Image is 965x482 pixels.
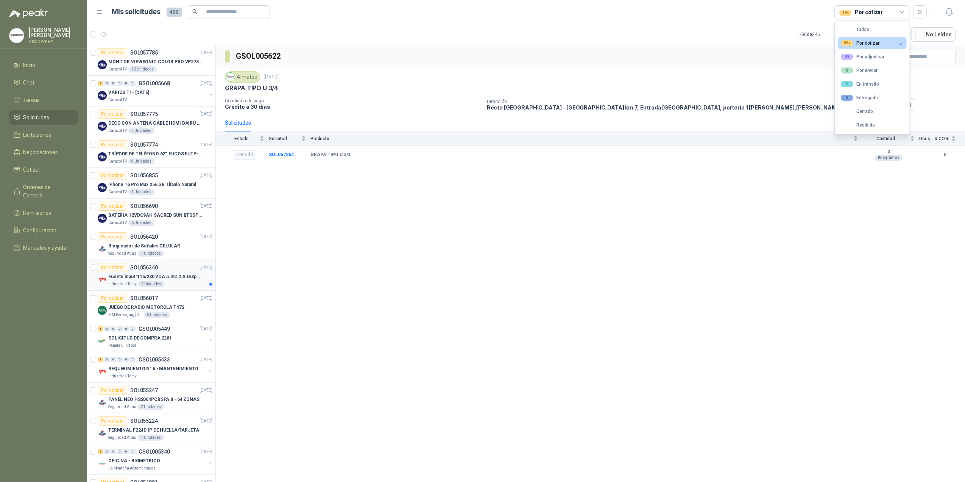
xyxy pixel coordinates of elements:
[104,449,110,454] div: 0
[98,449,103,454] div: 1
[87,383,215,413] a: Por cotizarSOL055247[DATE] Company LogoPANEL NEO HS2064PCBSPA 8 - 64 ZONASSeguridad Atlas2 Unidades
[104,357,110,362] div: 0
[9,145,78,160] a: Negociaciones
[128,66,157,72] div: 10 Unidades
[269,152,294,157] a: SOL057264
[310,131,862,146] th: Producto
[98,183,107,192] img: Company Logo
[130,203,158,209] p: SOL056690
[98,214,107,223] img: Company Logo
[263,74,279,81] p: [DATE]
[108,427,199,434] p: TERMINAL F22/ID IP DE HUELLA/TARJETA
[29,39,78,44] p: DISCOVERY
[104,326,110,332] div: 0
[130,173,158,178] p: SOL056855
[130,418,158,424] p: SOL055224
[98,263,127,272] div: Por cotizar
[98,60,107,69] img: Company Logo
[9,180,78,203] a: Órdenes de Compra
[29,27,78,38] p: [PERSON_NAME] [PERSON_NAME]
[87,413,215,444] a: Por cotizarSOL055224[DATE] Company LogoTERMINAL F22/ID IP DE HUELLA/TARJETASeguridad Atlas1 Unidades
[108,97,127,103] p: Caracol TV
[841,67,853,74] div: 0
[117,449,123,454] div: 0
[108,335,172,342] p: SOLICITUD DE COMPRA 2261
[108,58,203,66] p: MONITOR VIEWSONIC COLOR PRO VP2786-4K
[200,356,212,363] p: [DATE]
[130,388,158,393] p: SOL055247
[798,28,844,41] div: 1 - 50 de 346
[138,404,164,410] div: 2 Unidades
[139,357,170,362] p: GSOL005433
[841,81,853,87] div: 0
[98,275,107,284] img: Company Logo
[838,51,907,63] button: 48Por adjudicar
[841,81,879,87] div: En tránsito
[108,404,136,410] p: Seguridad Atlas
[130,265,158,270] p: SOL056340
[841,109,873,114] div: Cerrado
[111,326,116,332] div: 0
[130,234,158,239] p: SOL056420
[98,91,107,100] img: Company Logo
[128,189,154,195] div: 1 Unidades
[108,465,156,471] p: La Montaña Agromercados
[9,223,78,238] a: Configuración
[98,244,107,254] img: Company Logo
[130,81,136,86] div: 0
[98,48,127,57] div: Por cotizar
[23,113,50,122] span: Solicitudes
[111,357,116,362] div: 0
[23,166,41,174] span: Cotizar
[838,105,907,117] button: Cerrado
[108,435,136,441] p: Seguridad Atlas
[98,398,107,407] img: Company Logo
[130,449,136,454] div: 0
[935,131,965,146] th: # COTs
[108,343,136,349] p: Panela El Trébol
[841,40,879,46] div: Por cotizar
[130,111,158,117] p: SOL057775
[108,273,203,280] p: Fuente input :115/230 VCA 5.4/2.2 A Output: 24 VDC 10 A 47-63 Hz
[200,141,212,149] p: [DATE]
[487,104,900,111] p: Recta [GEOGRAPHIC_DATA] - [GEOGRAPHIC_DATA] km 7, Entrada [GEOGRAPHIC_DATA], portería 1 [PERSON_N...
[98,294,127,303] div: Por cotizar
[236,50,282,62] h3: GSOL005622
[9,128,78,142] a: Licitaciones
[87,260,215,291] a: Por cotizarSOL056340[DATE] Company LogoFuente input :115/230 VCA 5.4/2.2 A Output: 24 VDC 10 A 47...
[225,84,278,92] p: GRAPA TIPO U 3/4
[98,232,127,241] div: Por cotizar
[139,81,170,86] p: GSOL005668
[841,67,878,74] div: Por enviar
[841,54,853,60] div: 48
[23,78,35,87] span: Chat
[130,357,136,362] div: 0
[23,183,71,200] span: Órdenes de Compra
[128,158,154,164] div: 8 Unidades
[200,295,212,302] p: [DATE]
[98,152,107,161] img: Company Logo
[200,233,212,241] p: [DATE]
[841,27,869,32] div: Todas
[117,326,123,332] div: 0
[838,37,907,49] button: 99+Por cotizar
[108,220,127,226] p: Caracol TV
[130,296,158,301] p: SOL056017
[98,140,127,149] div: Por cotizar
[9,163,78,177] a: Cotizar
[87,137,215,168] a: Por cotizarSOL057774[DATE] Company LogoTRÍPODE DE TELÉFONO 62“ EUCOS EUTP-010Caracol TV8 Unidades
[862,136,909,141] span: Cantidad
[98,306,107,315] img: Company Logo
[138,435,164,441] div: 1 Unidades
[167,8,182,17] span: 499
[108,120,203,127] p: DECO CON ANTENA CABLE HDMI DAIRU DR90014
[98,429,107,438] img: Company Logo
[98,355,214,379] a: 1 0 0 0 0 0 GSOL005433[DATE] Company LogoREQUERIMIENTO N° 6 - MANTENIMIENTOIndustrias Tomy
[87,199,215,229] a: Por cotizarSOL056690[DATE] Company LogoBATERIA 12VDC9AH SACRED SUN BTSSP12-9HRCaracol TV6 Unidades
[200,203,212,210] p: [DATE]
[123,326,129,332] div: 0
[226,73,235,81] img: Company Logo
[233,150,256,160] div: Cerrado
[98,202,127,211] div: Por cotizar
